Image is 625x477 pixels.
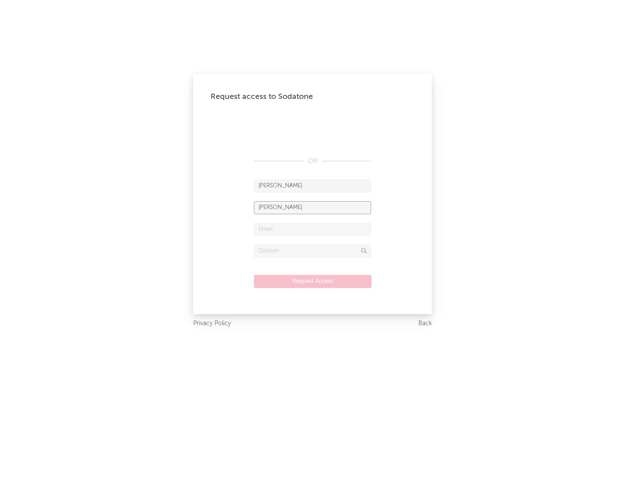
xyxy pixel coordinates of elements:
[254,275,372,288] button: Request Access
[254,201,371,214] input: Last Name
[254,156,371,167] div: OR
[418,318,432,329] a: Back
[211,91,414,102] div: Request access to Sodatone
[193,318,231,329] a: Privacy Policy
[254,223,371,236] input: Email
[254,245,371,258] input: Division
[254,180,371,193] input: First Name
